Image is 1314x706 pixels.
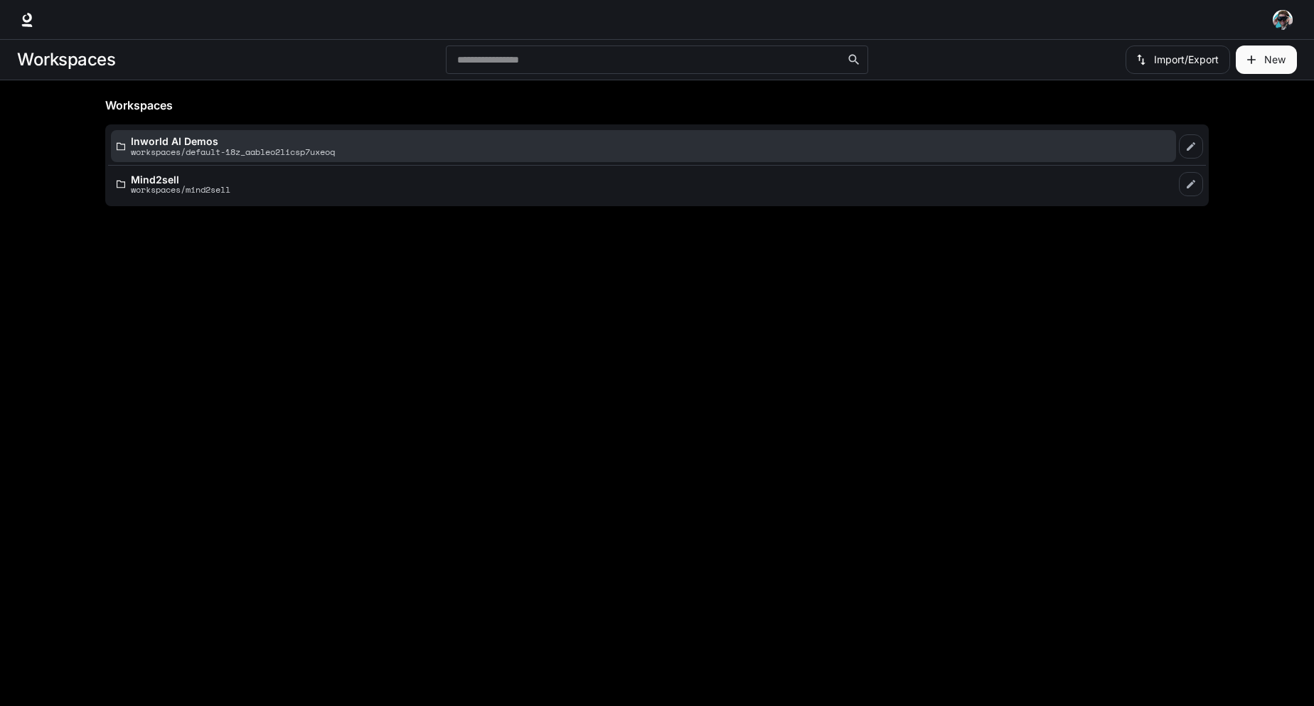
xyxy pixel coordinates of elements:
[131,185,230,194] p: workspaces/mind2sell
[131,136,335,146] p: Inworld AI Demos
[131,174,230,185] p: Mind2sell
[1268,6,1297,34] button: User avatar
[17,46,115,74] h1: Workspaces
[131,147,335,156] p: workspaces/default-18z_aableo2licsp7uxeoq
[111,130,1176,162] a: Inworld AI Demosworkspaces/default-18z_aableo2licsp7uxeoq
[1273,10,1293,30] img: User avatar
[1179,134,1203,159] a: Edit workspace
[1179,172,1203,196] a: Edit workspace
[105,97,1209,113] h5: Workspaces
[1236,46,1297,74] button: Create workspace
[1126,46,1230,74] button: Import/Export
[111,169,1176,200] a: Mind2sellworkspaces/mind2sell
